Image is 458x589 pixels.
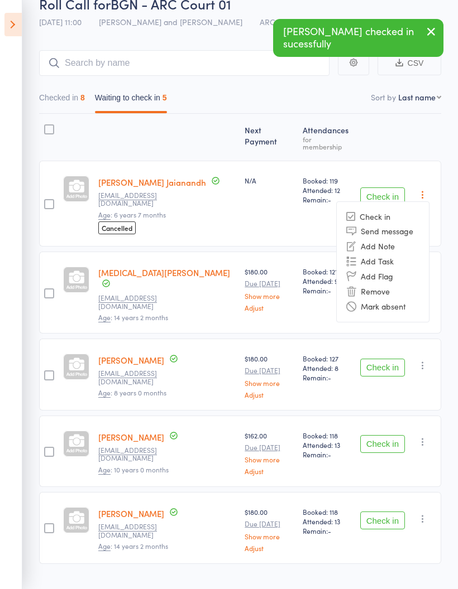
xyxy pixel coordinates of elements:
[245,431,293,475] div: $162.00
[163,93,167,102] div: 5
[98,431,164,443] a: [PERSON_NAME]
[378,51,441,75] button: CSV
[328,373,331,382] span: -
[98,508,164,519] a: [PERSON_NAME]
[303,431,351,440] span: Booked: 118
[360,511,405,529] button: Check in
[245,467,293,475] a: Adjust
[98,388,166,398] span: : 8 years 0 months
[245,507,293,551] div: $180.00
[303,526,351,535] span: Remain:
[80,93,85,102] div: 8
[337,299,429,314] li: Mark absent
[98,541,168,551] span: : 14 years 2 months
[360,359,405,376] button: Check in
[245,520,293,528] small: Due [DATE]
[99,16,242,27] span: [PERSON_NAME] and [PERSON_NAME]
[303,507,351,516] span: Booked: 118
[98,312,168,322] span: : 14 years 2 months
[303,276,351,286] span: Attended: 9
[245,456,293,463] a: Show more
[245,533,293,540] a: Show more
[303,267,351,276] span: Booked: 121
[298,119,356,156] div: Atten­dances
[337,269,429,284] li: Add Flag
[245,176,293,185] div: N/A
[328,526,331,535] span: -
[245,443,293,451] small: Due [DATE]
[303,516,351,526] span: Attended: 13
[328,195,331,204] span: -
[273,19,443,57] div: [PERSON_NAME] checked in sucessfully
[39,16,82,27] span: [DATE] 11:00
[98,294,171,310] small: dpakalapati@yahoo.com
[98,267,230,278] a: [MEDICAL_DATA][PERSON_NAME]
[98,523,171,539] small: tlnkiran@gmail.com
[245,379,293,387] a: Show more
[328,450,331,459] span: -
[337,239,429,254] li: Add Note
[245,279,293,287] small: Due [DATE]
[398,91,436,103] div: Last name
[303,176,351,185] span: Booked: 119
[260,16,347,27] span: ARC Badminton Court 01
[39,50,330,76] input: Search by name
[303,354,351,363] span: Booked: 127
[98,176,206,188] a: [PERSON_NAME] Jaianandh
[245,366,293,374] small: Due [DATE]
[245,292,293,300] a: Show more
[303,450,351,459] span: Remain:
[98,446,171,462] small: tlnkiran@gmail.com
[245,267,293,311] div: $180.00
[371,91,396,103] label: Sort by
[337,210,429,224] li: Check in
[303,195,351,204] span: Remain:
[245,304,293,311] a: Adjust
[98,465,169,475] span: : 10 years 0 months
[98,210,166,220] span: : 6 years 7 months
[240,119,298,156] div: Next Payment
[245,354,293,398] div: $180.00
[98,369,171,385] small: jananinsai@gmail.com
[303,286,351,295] span: Remain:
[303,373,351,382] span: Remain:
[303,185,351,195] span: Attended: 12
[337,254,429,269] li: Add Task
[337,284,429,299] li: Remove
[98,354,164,366] a: [PERSON_NAME]
[245,544,293,552] a: Adjust
[39,88,85,113] button: Checked in8
[328,286,331,295] span: -
[98,191,171,207] small: jaianandh07@gmail.com
[245,391,293,398] a: Adjust
[337,224,429,239] li: Send message
[303,363,351,373] span: Attended: 8
[303,136,351,150] div: for membership
[95,88,167,113] button: Waiting to check in5
[98,221,136,234] span: Cancelled
[360,187,405,205] button: Check in
[360,435,405,453] button: Check in
[303,440,351,450] span: Attended: 13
